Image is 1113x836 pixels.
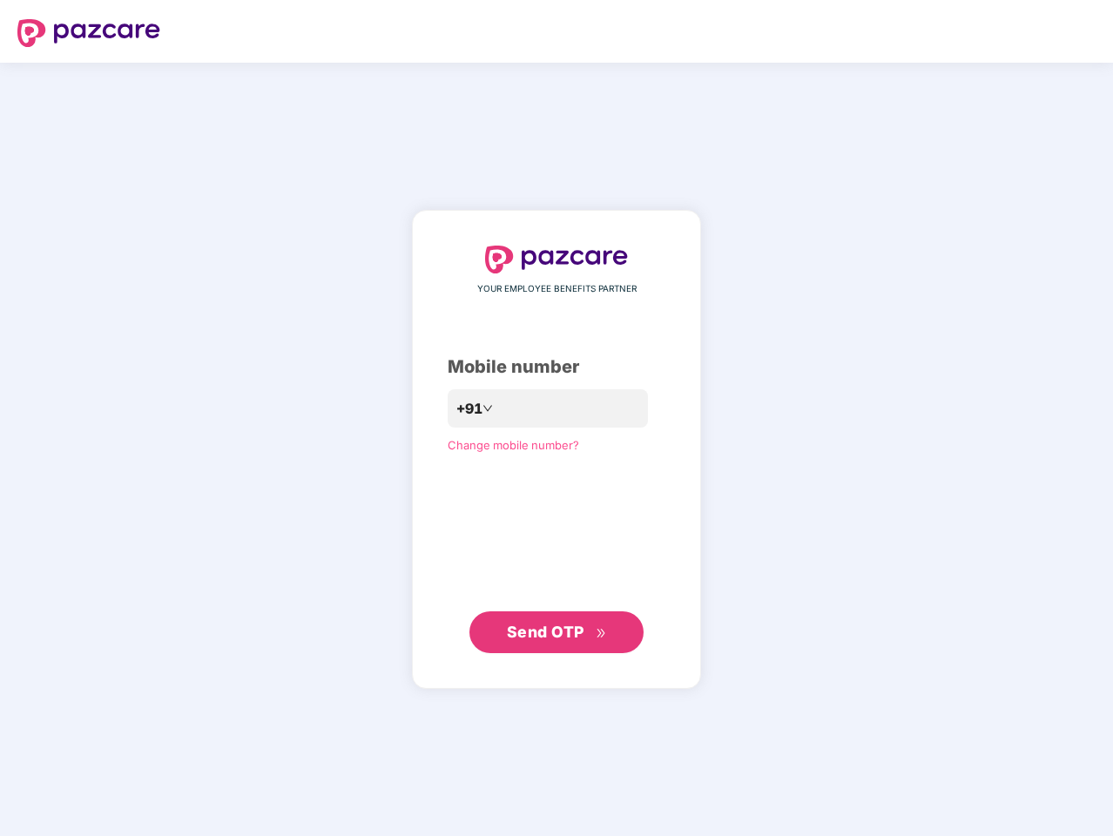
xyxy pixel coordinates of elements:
[456,398,482,420] span: +91
[482,403,493,414] span: down
[448,354,665,381] div: Mobile number
[469,611,644,653] button: Send OTPdouble-right
[507,623,584,641] span: Send OTP
[477,282,637,296] span: YOUR EMPLOYEE BENEFITS PARTNER
[448,438,579,452] a: Change mobile number?
[17,19,160,47] img: logo
[596,628,607,639] span: double-right
[485,246,628,273] img: logo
